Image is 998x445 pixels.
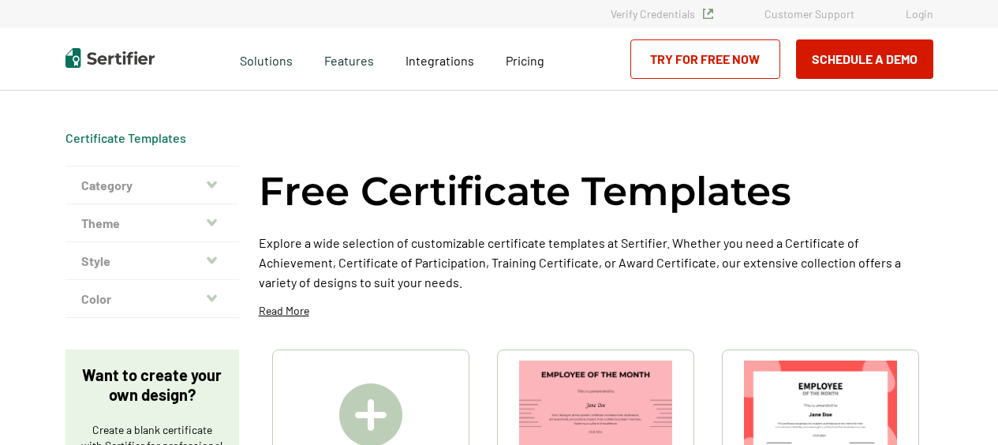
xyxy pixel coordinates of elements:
span: Solutions [240,49,293,69]
span: Pricing [506,53,544,68]
img: Verified [703,9,713,19]
a: Pricing [506,49,544,69]
p: Want to create your own design? [81,365,223,405]
span: Features [324,49,374,69]
span: Integrations [406,53,474,68]
p: Explore a wide selection of customizable certificate templates at Sertifier. Whether you need a C... [259,233,933,292]
a: Try for Free Now [630,39,780,79]
a: Certificate Templates [65,130,186,145]
a: Verify Credentials [611,7,713,21]
a: Integrations [406,49,474,69]
button: Category [65,166,239,204]
div: Breadcrumb [65,130,186,146]
img: Sertifier | Digital Credentialing Platform [65,48,155,68]
h1: Free Certificate Templates [259,166,791,217]
a: Customer Support [764,7,854,21]
span: Certificate Templates [65,130,186,146]
a: Login [906,7,933,21]
button: Color [65,280,239,318]
button: Style [65,242,239,280]
button: Theme [65,204,239,242]
p: Read More [259,303,309,319]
